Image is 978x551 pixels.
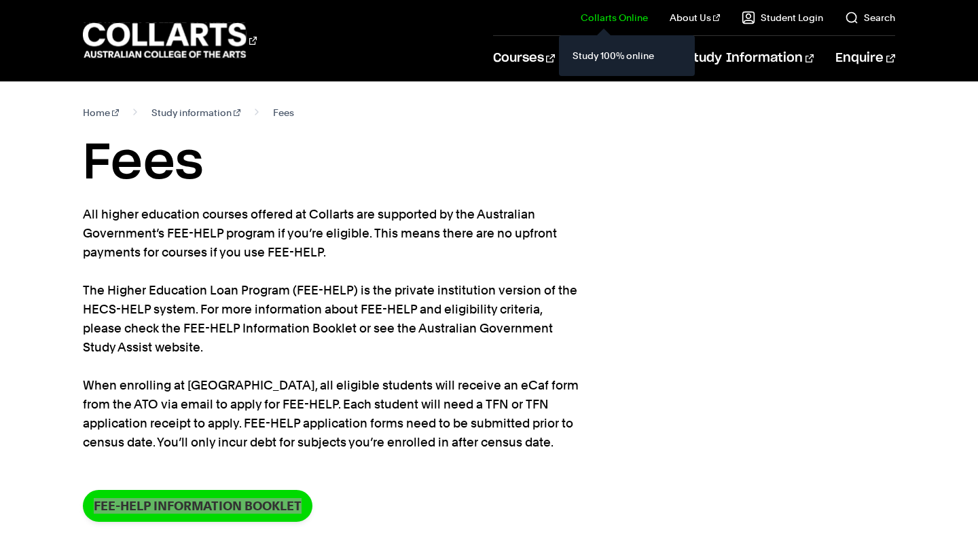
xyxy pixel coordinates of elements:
a: Home [83,103,119,122]
a: About Us [670,11,720,24]
a: Search [845,11,895,24]
div: Go to homepage [83,21,257,60]
a: FEE-HELP information booklet [83,490,312,522]
a: Courses [493,36,555,81]
a: Student Login [742,11,823,24]
p: All higher education courses offered at Collarts are supported by the Australian Government’s FEE... [83,205,579,452]
a: Study information [151,103,240,122]
a: Enquire [835,36,894,81]
a: Collarts Online [581,11,648,24]
a: Study 100% online [570,46,684,65]
span: Fees [273,103,294,122]
h1: Fees [83,133,894,194]
a: Study Information [686,36,814,81]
